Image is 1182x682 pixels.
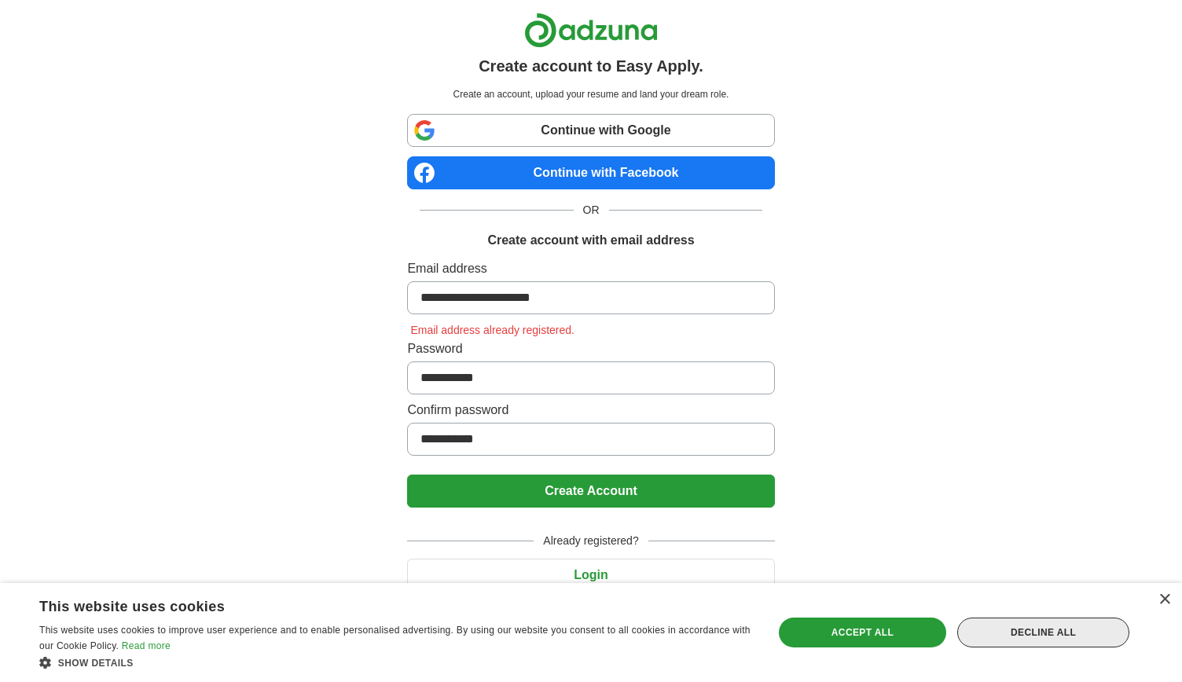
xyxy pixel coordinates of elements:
a: Read more, opens a new window [122,640,171,651]
h1: Create account to Easy Apply. [479,54,703,78]
a: Continue with Google [407,114,774,147]
p: Create an account, upload your resume and land your dream role. [410,87,771,101]
span: Show details [58,658,134,669]
img: Adzuna logo [524,13,658,48]
label: Password [407,339,774,358]
div: Accept all [779,618,946,647]
span: OR [574,202,609,218]
a: Login [407,568,774,581]
div: Show details [39,654,751,670]
a: Continue with Facebook [407,156,774,189]
button: Create Account [407,475,774,508]
span: This website uses cookies to improve user experience and to enable personalised advertising. By u... [39,625,751,651]
span: Already registered? [534,533,648,549]
div: Decline all [957,618,1129,647]
label: Confirm password [407,401,774,420]
div: Close [1158,594,1170,606]
span: Email address already registered. [407,324,578,336]
button: Login [407,559,774,592]
label: Email address [407,259,774,278]
div: This website uses cookies [39,592,712,616]
h1: Create account with email address [487,231,694,250]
